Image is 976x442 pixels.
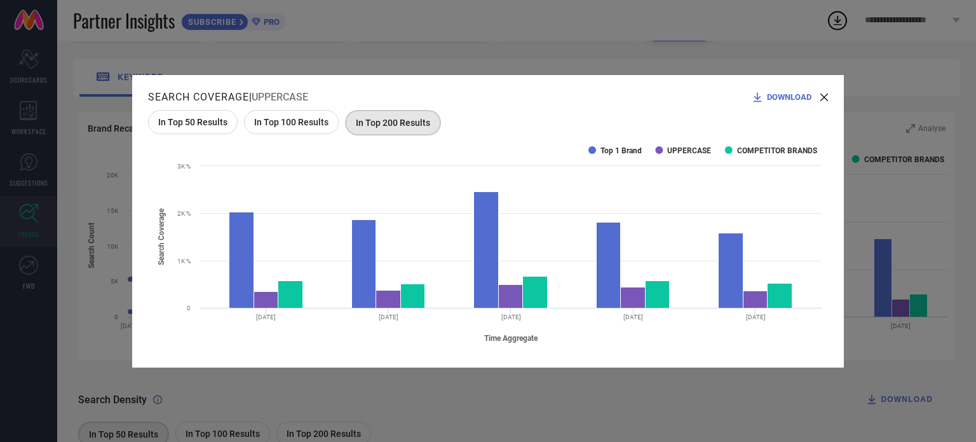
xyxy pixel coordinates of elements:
[767,92,811,102] span: DOWNLOAD
[751,91,818,104] div: Download
[148,91,308,103] div: |
[177,163,191,170] text: 3K %
[484,334,538,343] tspan: Time Aggregate
[177,258,191,265] text: 1K %
[148,91,249,103] h1: Search Coverage
[252,91,308,103] span: UPPERCASE
[600,146,642,155] text: Top 1 Brand
[356,118,430,128] span: In Top 200 Results
[501,314,521,321] text: [DATE]
[157,208,166,265] tspan: Search Coverage
[746,314,766,321] text: [DATE]
[187,305,191,312] text: 0
[667,146,711,155] text: UPPERCASE
[254,117,329,127] span: In Top 100 Results
[177,210,191,217] text: 2K %
[256,314,276,321] text: [DATE]
[737,146,817,155] text: COMPETITOR BRANDS
[158,117,227,127] span: In Top 50 Results
[379,314,398,321] text: [DATE]
[623,314,643,321] text: [DATE]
